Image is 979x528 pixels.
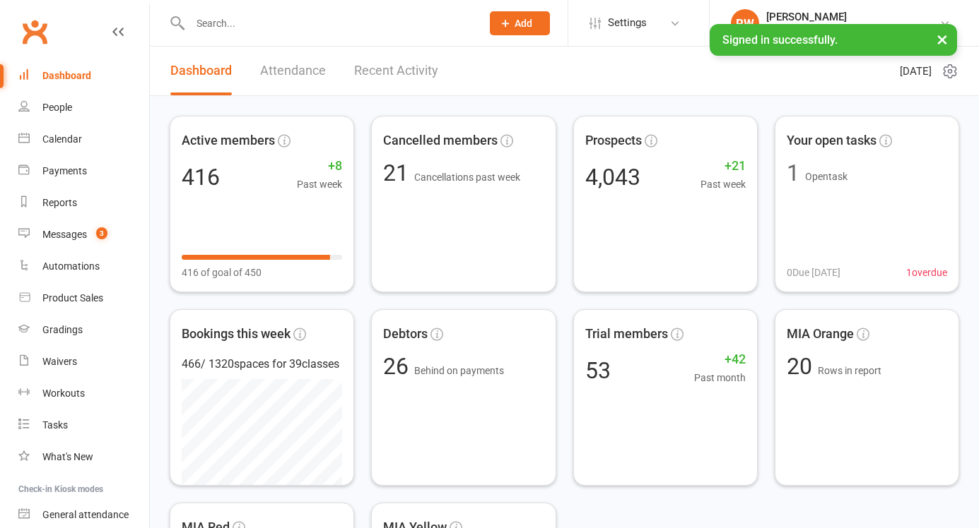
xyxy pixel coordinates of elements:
[18,441,149,473] a: What's New
[383,353,414,380] span: 26
[18,124,149,155] a: Calendar
[18,346,149,378] a: Waivers
[787,324,854,344] span: MIA Orange
[585,324,668,344] span: Trial members
[585,131,642,151] span: Prospects
[42,197,77,208] div: Reports
[18,219,149,251] a: Messages 3
[787,265,840,280] span: 0 Due [DATE]
[17,14,52,49] a: Clubworx
[722,33,838,47] span: Signed in successfully.
[182,131,275,151] span: Active members
[170,47,232,95] a: Dashboard
[18,187,149,219] a: Reports
[42,260,100,272] div: Automations
[42,229,87,240] div: Messages
[766,23,939,36] div: Urban Muaythai - [GEOGRAPHIC_DATA]
[42,451,93,462] div: What's New
[182,265,262,280] span: 416 of goal of 450
[42,70,91,81] div: Dashboard
[787,131,877,151] span: Your open tasks
[383,131,498,151] span: Cancelled members
[383,160,414,186] span: 21
[96,227,107,239] span: 3
[18,60,149,92] a: Dashboard
[787,353,818,380] span: 20
[805,171,848,182] span: Open task
[182,166,220,188] div: 416
[694,349,746,370] span: +42
[700,156,746,176] span: +21
[297,176,342,192] span: Past week
[700,176,746,192] span: Past week
[42,388,85,399] div: Workouts
[18,378,149,409] a: Workouts
[354,47,438,95] a: Recent Activity
[490,11,550,35] button: Add
[900,63,932,80] span: [DATE]
[515,18,532,29] span: Add
[731,9,759,37] div: RW
[182,324,291,344] span: Bookings this week
[42,324,83,335] div: Gradings
[930,24,955,54] button: ×
[18,409,149,441] a: Tasks
[42,509,129,520] div: General attendance
[18,282,149,314] a: Product Sales
[42,292,103,304] div: Product Sales
[414,365,504,376] span: Behind on payments
[297,156,342,176] span: +8
[383,324,428,344] span: Debtors
[585,166,640,188] div: 4,043
[42,419,68,431] div: Tasks
[42,356,77,367] div: Waivers
[414,172,520,183] span: Cancellations past week
[260,47,326,95] a: Attendance
[42,102,72,113] div: People
[18,251,149,282] a: Automations
[18,92,149,124] a: People
[42,165,87,176] div: Payments
[787,162,799,184] div: 1
[818,365,881,376] span: Rows in report
[608,7,647,39] span: Settings
[906,265,947,280] span: 1 overdue
[182,355,342,373] div: 466 / 1320 spaces for 39 classes
[18,314,149,346] a: Gradings
[42,133,82,145] div: Calendar
[186,13,471,33] input: Search...
[18,155,149,187] a: Payments
[585,359,611,382] div: 53
[694,370,746,385] span: Past month
[766,11,939,23] div: [PERSON_NAME]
